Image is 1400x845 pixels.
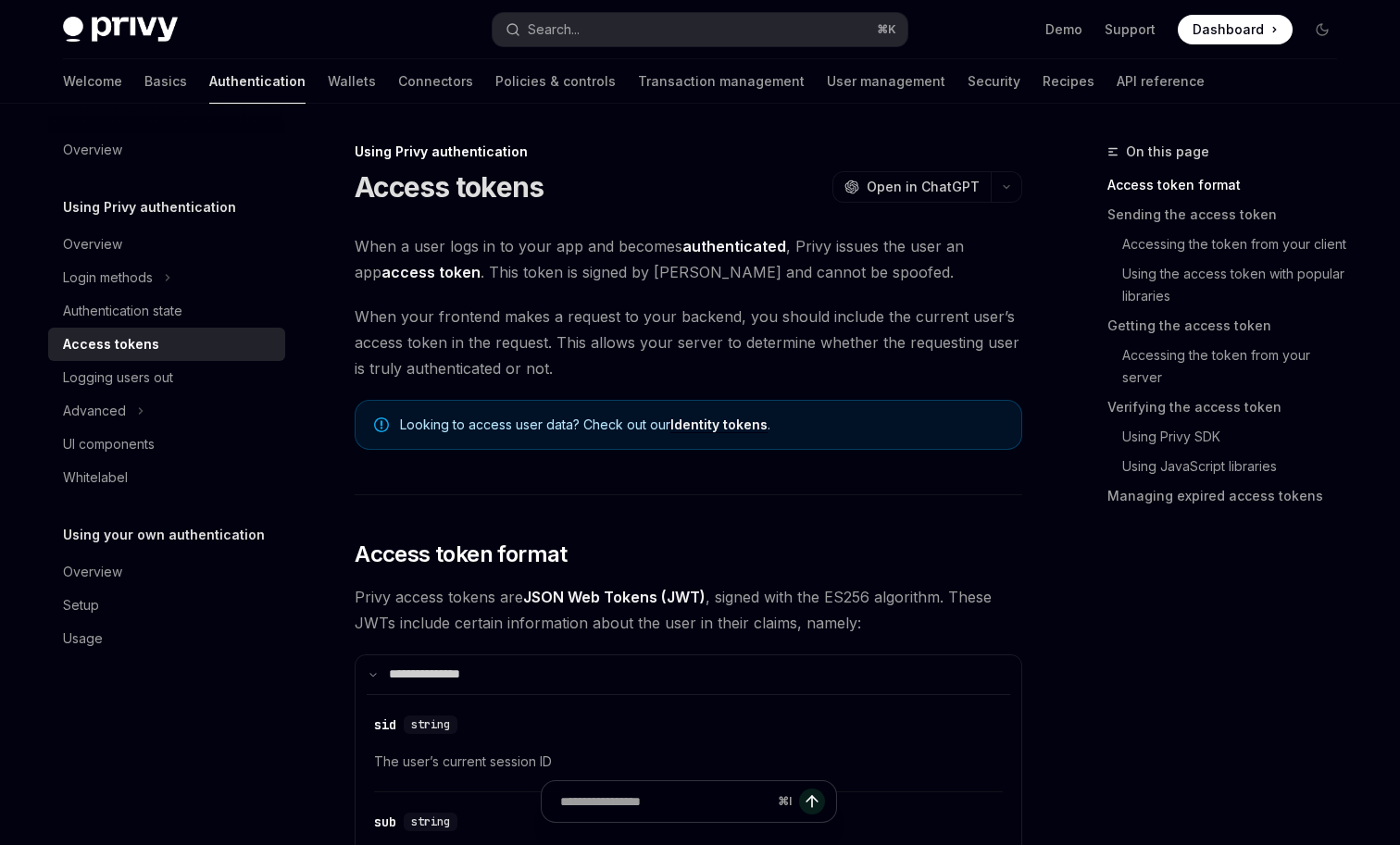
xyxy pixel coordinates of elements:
[355,540,568,569] span: Access token format
[1107,170,1352,200] a: Access token format
[48,428,285,461] a: UI components
[48,133,285,167] a: Overview
[523,588,706,607] a: JSON Web Tokens (JWT)
[63,524,265,546] h5: Using your own authentication
[832,171,991,203] button: Open in ChatGPT
[495,59,616,104] a: Policies & controls
[63,59,122,104] a: Welcome
[411,717,450,732] span: string
[63,233,122,255] div: Overview
[682,237,786,255] strong: authenticated
[63,628,103,650] div: Usage
[638,59,805,104] a: Transaction management
[400,416,1003,434] span: Looking to access user data? Check out our .
[48,394,285,428] button: Toggle Advanced section
[355,170,544,204] h1: Access tokens
[1043,59,1094,104] a: Recipes
[48,555,285,589] a: Overview
[63,267,153,289] div: Login methods
[63,561,122,583] div: Overview
[63,400,126,422] div: Advanced
[63,17,178,43] img: dark logo
[48,461,285,494] a: Whitelabel
[1126,141,1209,163] span: On this page
[1193,20,1264,39] span: Dashboard
[48,622,285,655] a: Usage
[63,594,99,616] div: Setup
[48,261,285,294] button: Toggle Login methods section
[1107,481,1352,511] a: Managing expired access tokens
[63,333,159,355] div: Access tokens
[374,417,389,432] svg: Note
[374,715,396,734] div: sid
[1105,20,1156,39] a: Support
[1107,422,1352,452] a: Using Privy SDK
[867,178,980,196] span: Open in ChatGPT
[799,789,825,814] button: Send message
[355,233,1022,285] span: When a user logs in to your app and becomes , Privy issues the user an app . This token is signed...
[381,263,481,281] strong: access token
[63,433,155,455] div: UI components
[48,228,285,261] a: Overview
[63,139,122,161] div: Overview
[827,59,945,104] a: User management
[63,466,128,489] div: Whitelabel
[355,143,1022,161] div: Using Privy authentication
[528,19,580,41] div: Search...
[670,416,768,433] a: Identity tokens
[877,22,896,37] span: ⌘ K
[1178,15,1293,44] a: Dashboard
[560,781,770,822] input: Ask a question...
[48,361,285,394] a: Logging users out
[48,294,285,328] a: Authentication state
[1107,452,1352,481] a: Using JavaScript libraries
[493,13,907,46] button: Open search
[48,328,285,361] a: Access tokens
[355,304,1022,381] span: When your frontend makes a request to your backend, you should include the current user’s access ...
[1107,341,1352,392] a: Accessing the token from your server
[144,59,187,104] a: Basics
[1107,200,1352,230] a: Sending the access token
[1107,392,1352,422] a: Verifying the access token
[63,300,182,322] div: Authentication state
[398,59,473,104] a: Connectors
[63,196,236,218] h5: Using Privy authentication
[374,751,1003,773] span: The user’s current session ID
[355,584,1022,636] span: Privy access tokens are , signed with the ES256 algorithm. These JWTs include certain information...
[1045,20,1082,39] a: Demo
[1107,259,1352,311] a: Using the access token with popular libraries
[48,589,285,622] a: Setup
[1117,59,1205,104] a: API reference
[209,59,306,104] a: Authentication
[968,59,1020,104] a: Security
[1307,15,1337,44] button: Toggle dark mode
[1107,311,1352,341] a: Getting the access token
[328,59,376,104] a: Wallets
[1107,230,1352,259] a: Accessing the token from your client
[63,367,173,389] div: Logging users out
